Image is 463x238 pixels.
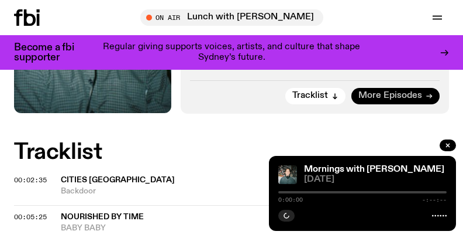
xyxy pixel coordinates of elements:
button: On AirLunch with [PERSON_NAME] [140,9,323,26]
p: Regular giving supports voices, artists, and culture that shape Sydney’s future. [98,42,365,63]
span: [DATE] [304,175,447,184]
a: Mornings with [PERSON_NAME] [304,165,444,174]
span: 00:02:35 [14,175,47,185]
span: Nourished By Time [61,213,144,221]
button: Tracklist [285,88,345,104]
h2: Tracklist [14,142,449,163]
a: More Episodes [351,88,440,104]
span: Backdoor [61,186,449,197]
button: 00:05:25 [14,214,47,220]
span: BABY BABY [61,223,449,234]
button: 00:02:35 [14,177,47,183]
img: Radio presenter Ben Hansen sits in front of a wall of photos and an fbi radio sign. Film photo. B... [278,165,297,184]
span: 0:00:00 [278,197,303,203]
span: Cities [GEOGRAPHIC_DATA] [61,176,175,184]
span: -:--:-- [422,197,447,203]
span: 00:05:25 [14,212,47,222]
span: Tracklist [292,91,328,100]
h3: Become a fbi supporter [14,43,89,63]
span: More Episodes [358,91,422,100]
